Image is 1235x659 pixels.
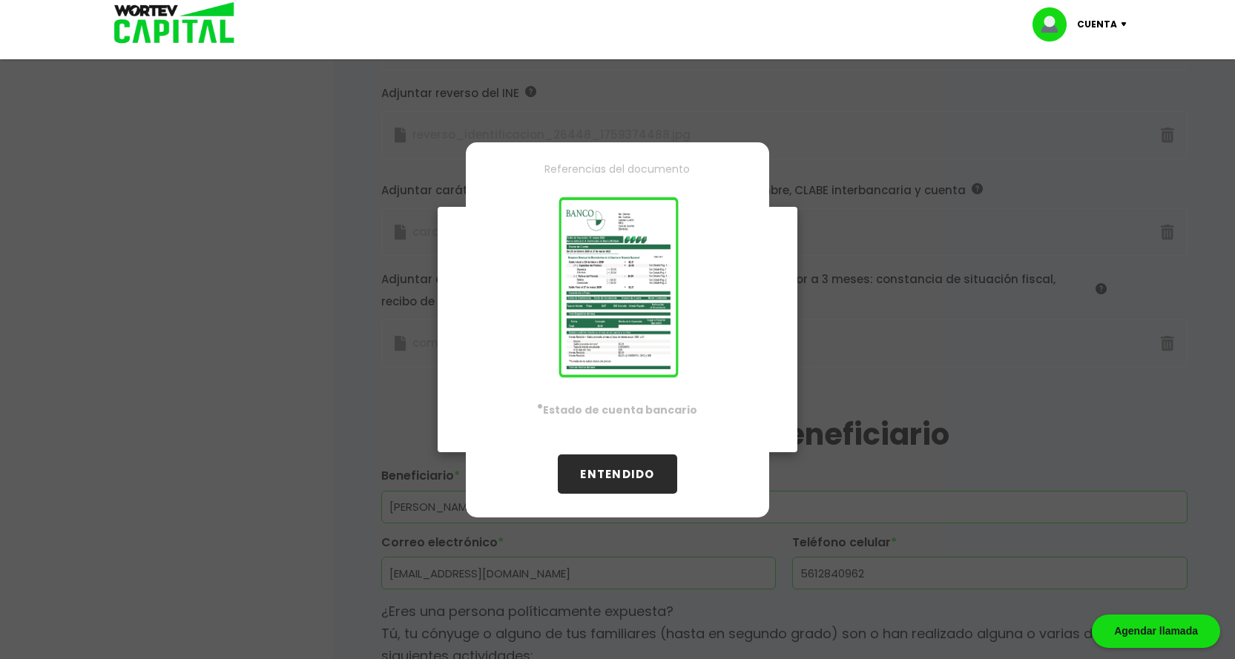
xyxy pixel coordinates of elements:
[1033,7,1077,42] img: profile-image
[537,390,543,422] span: ·
[381,179,1107,202] div: Adjuntar carátula del estado de cuenta bancario que incluya nombre, CLABE interbancaria y cuenta
[544,142,690,180] h1: Referencias del documento
[1092,615,1220,648] div: Agendar llamada
[558,454,676,494] button: ENTENDIDO
[1077,13,1117,36] p: Cuenta
[490,191,745,384] img: Bank-statement.e7f0a4b0.svg
[537,395,697,421] b: Estado de cuenta bancario
[1117,22,1137,27] img: icon-down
